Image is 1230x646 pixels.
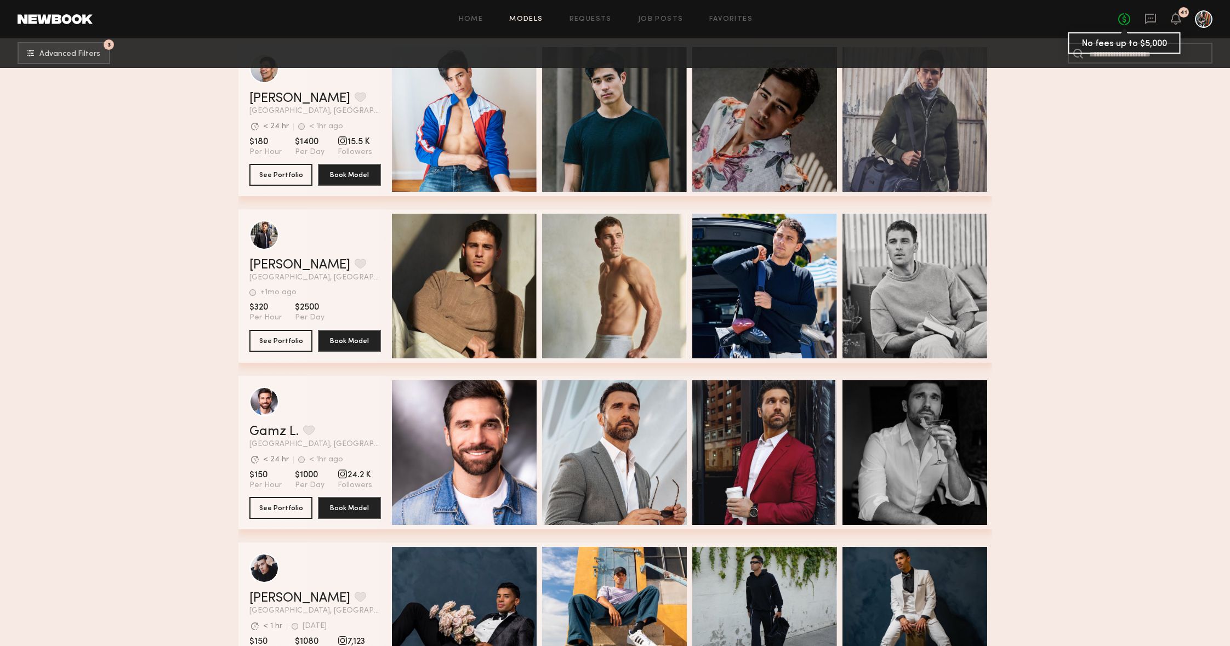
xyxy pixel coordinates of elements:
[1180,10,1187,16] div: 41
[249,302,282,313] span: $320
[263,622,282,630] div: < 1 hr
[1068,32,1181,54] div: No fees up to $5,000
[318,330,381,352] button: Book Model
[295,136,324,147] span: $1400
[249,147,282,157] span: Per Hour
[249,330,312,352] button: See Portfolio
[709,16,753,23] a: Favorites
[295,313,324,323] span: Per Day
[249,259,350,272] a: [PERSON_NAME]
[318,164,381,186] button: Book Model
[39,50,100,58] span: Advanced Filters
[249,607,381,615] span: [GEOGRAPHIC_DATA], [GEOGRAPHIC_DATA]
[249,92,350,105] a: [PERSON_NAME]
[295,147,324,157] span: Per Day
[263,456,289,464] div: < 24 hr
[249,425,299,438] a: Gamz L.
[338,147,372,157] span: Followers
[295,302,324,313] span: $2500
[249,136,282,147] span: $180
[509,16,543,23] a: Models
[249,313,282,323] span: Per Hour
[338,470,372,481] span: 24.2 K
[295,470,324,481] span: $1000
[638,16,684,23] a: Job Posts
[249,497,312,519] button: See Portfolio
[249,164,312,186] button: See Portfolio
[249,274,381,282] span: [GEOGRAPHIC_DATA], [GEOGRAPHIC_DATA]
[459,16,483,23] a: Home
[249,592,350,605] a: [PERSON_NAME]
[309,456,343,464] div: < 1hr ago
[338,136,372,147] span: 15.5 K
[249,441,381,448] span: [GEOGRAPHIC_DATA], [GEOGRAPHIC_DATA]
[295,481,324,490] span: Per Day
[1118,13,1130,25] a: No fees up to $5,000
[263,123,289,130] div: < 24 hr
[338,481,372,490] span: Followers
[303,622,327,630] div: [DATE]
[249,481,282,490] span: Per Hour
[249,470,282,481] span: $150
[318,497,381,519] button: Book Model
[107,42,111,47] span: 3
[18,42,110,64] button: 3Advanced Filters
[260,289,297,296] div: +1mo ago
[249,107,381,115] span: [GEOGRAPHIC_DATA], [GEOGRAPHIC_DATA]
[309,123,343,130] div: < 1hr ago
[570,16,612,23] a: Requests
